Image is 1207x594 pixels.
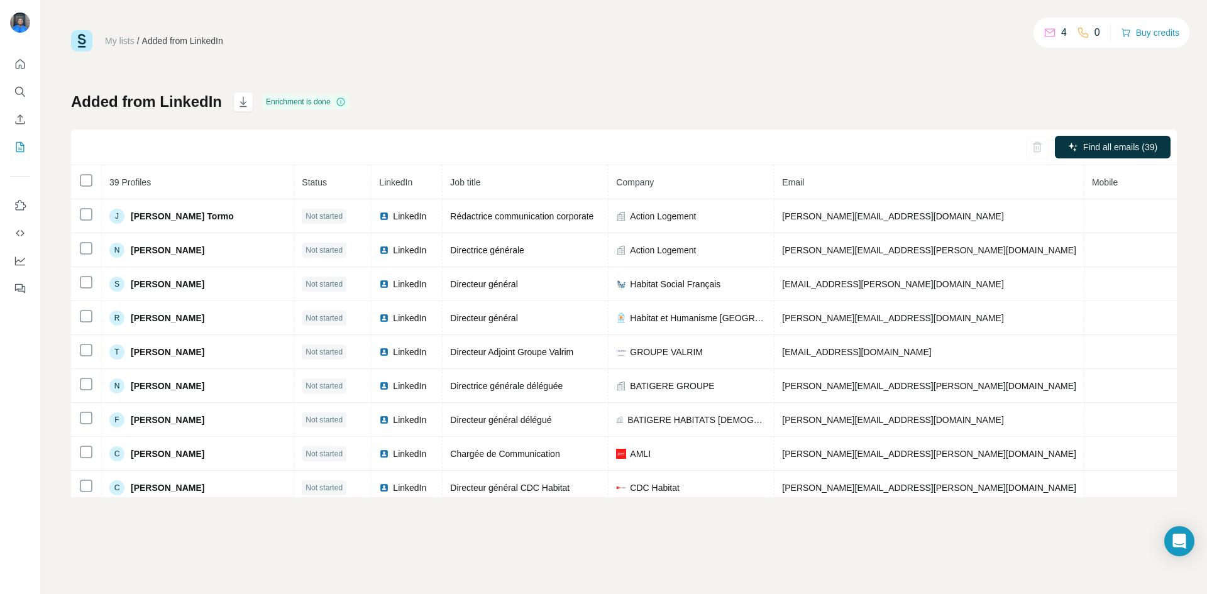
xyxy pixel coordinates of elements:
[306,380,343,392] span: Not started
[109,209,124,224] div: J
[782,313,1003,323] span: [PERSON_NAME][EMAIL_ADDRESS][DOMAIN_NAME]
[109,412,124,427] div: F
[616,347,626,357] img: company-logo
[379,415,389,425] img: LinkedIn logo
[616,313,626,323] img: company-logo
[109,344,124,360] div: T
[10,194,30,217] button: Use Surfe on LinkedIn
[10,108,30,131] button: Enrich CSV
[306,482,343,493] span: Not started
[10,250,30,272] button: Dashboard
[131,210,234,223] span: [PERSON_NAME] Tormo
[450,177,480,187] span: Job title
[630,210,696,223] span: Action Logement
[782,245,1076,255] span: [PERSON_NAME][EMAIL_ADDRESS][PERSON_NAME][DOMAIN_NAME]
[1055,136,1171,158] button: Find all emails (39)
[262,94,350,109] div: Enrichment is done
[131,346,204,358] span: [PERSON_NAME]
[131,380,204,392] span: [PERSON_NAME]
[393,346,426,358] span: LinkedIn
[450,449,559,459] span: Chargée de Communication
[450,415,551,425] span: Directeur général délégué
[306,448,343,459] span: Not started
[782,279,1003,289] span: [EMAIL_ADDRESS][PERSON_NAME][DOMAIN_NAME]
[782,483,1076,493] span: [PERSON_NAME][EMAIL_ADDRESS][PERSON_NAME][DOMAIN_NAME]
[1164,526,1194,556] div: Open Intercom Messenger
[10,136,30,158] button: My lists
[627,414,766,426] span: BATIGERE HABITATS [DEMOGRAPHIC_DATA]
[630,380,714,392] span: BATIGERE GROUPE
[1094,25,1100,40] p: 0
[379,279,389,289] img: LinkedIn logo
[131,448,204,460] span: [PERSON_NAME]
[393,244,426,256] span: LinkedIn
[393,380,426,392] span: LinkedIn
[379,245,389,255] img: LinkedIn logo
[630,448,651,460] span: AMLI
[782,177,804,187] span: Email
[71,30,92,52] img: Surfe Logo
[616,177,654,187] span: Company
[131,312,204,324] span: [PERSON_NAME]
[393,278,426,290] span: LinkedIn
[1061,25,1067,40] p: 4
[393,448,426,460] span: LinkedIn
[379,483,389,493] img: LinkedIn logo
[393,481,426,494] span: LinkedIn
[131,481,204,494] span: [PERSON_NAME]
[379,347,389,357] img: LinkedIn logo
[131,278,204,290] span: [PERSON_NAME]
[306,278,343,290] span: Not started
[616,483,626,493] img: company-logo
[630,346,703,358] span: GROUPE VALRIM
[306,211,343,222] span: Not started
[782,381,1076,391] span: [PERSON_NAME][EMAIL_ADDRESS][PERSON_NAME][DOMAIN_NAME]
[302,177,327,187] span: Status
[782,449,1076,459] span: [PERSON_NAME][EMAIL_ADDRESS][PERSON_NAME][DOMAIN_NAME]
[393,414,426,426] span: LinkedIn
[105,36,135,46] a: My lists
[306,245,343,256] span: Not started
[109,177,151,187] span: 39 Profiles
[10,13,30,33] img: Avatar
[450,347,573,357] span: Directeur Adjoint Groupe Valrim
[616,279,626,289] img: company-logo
[10,53,30,75] button: Quick start
[450,483,570,493] span: Directeur général CDC Habitat
[393,312,426,324] span: LinkedIn
[306,346,343,358] span: Not started
[630,312,766,324] span: Habitat et Humanisme [GEOGRAPHIC_DATA]
[1083,141,1157,153] span: Find all emails (39)
[109,277,124,292] div: S
[109,480,124,495] div: C
[630,278,720,290] span: Habitat Social Français
[142,35,223,47] div: Added from LinkedIn
[630,244,696,256] span: Action Logement
[630,481,680,494] span: CDC Habitat
[109,311,124,326] div: R
[131,414,204,426] span: [PERSON_NAME]
[450,245,524,255] span: Directrice générale
[10,277,30,300] button: Feedback
[306,414,343,426] span: Not started
[306,312,343,324] span: Not started
[450,313,517,323] span: Directeur général
[782,415,1003,425] span: [PERSON_NAME][EMAIL_ADDRESS][DOMAIN_NAME]
[137,35,140,47] li: /
[393,210,426,223] span: LinkedIn
[379,313,389,323] img: LinkedIn logo
[10,222,30,245] button: Use Surfe API
[450,381,563,391] span: Directrice générale déléguée
[109,378,124,393] div: N
[131,244,204,256] span: [PERSON_NAME]
[379,381,389,391] img: LinkedIn logo
[450,279,517,289] span: Directeur général
[1121,24,1179,41] button: Buy credits
[379,177,412,187] span: LinkedIn
[71,92,222,112] h1: Added from LinkedIn
[1092,177,1118,187] span: Mobile
[782,347,931,357] span: [EMAIL_ADDRESS][DOMAIN_NAME]
[616,449,626,459] img: company-logo
[450,211,593,221] span: Rédactrice communication corporate
[379,211,389,221] img: LinkedIn logo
